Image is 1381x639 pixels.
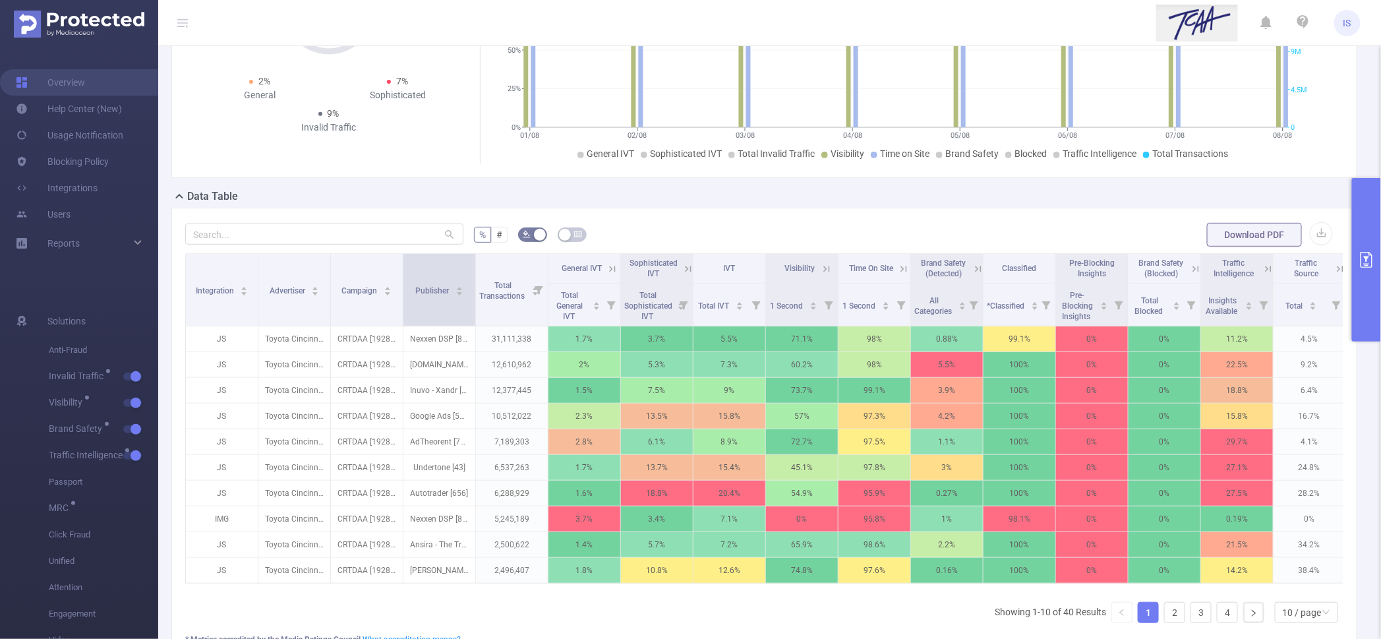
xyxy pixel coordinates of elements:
a: Overview [16,69,85,96]
p: Toyota Cincinnati [4291] [258,352,330,377]
p: 22.5% [1201,352,1273,377]
i: icon: caret-up [241,285,248,289]
p: 0.27% [911,481,983,506]
i: icon: left [1118,609,1126,617]
p: 13.7% [621,455,693,480]
p: 0% [1129,481,1200,506]
span: Traffic Intelligence [49,450,127,460]
p: 2.8% [548,429,620,454]
p: 0% [1056,506,1128,532]
span: Total Sophisticated IVT [624,291,672,321]
p: 12,610,962 [476,352,548,377]
p: 0% [1129,352,1200,377]
p: 4.2% [911,404,983,429]
i: Filter menu [1327,284,1345,326]
span: Campaign [342,286,380,295]
span: 7% [396,76,408,86]
div: Invalid Traffic [260,121,398,135]
i: icon: caret-up [1031,300,1038,304]
p: 2% [548,352,620,377]
p: 97.8% [838,455,910,480]
p: 6,288,929 [476,481,548,506]
span: Blocked [1014,148,1047,159]
i: icon: caret-down [1031,305,1038,309]
p: 0% [766,506,838,532]
p: 20.4% [693,481,765,506]
p: 1% [911,506,983,532]
p: 73.7% [766,378,838,403]
i: icon: caret-up [312,285,319,289]
span: Pre-Blocking Insights [1062,291,1093,321]
i: icon: bg-colors [523,230,531,238]
span: Total Invalid Traffic [738,148,815,159]
span: General IVT [587,148,634,159]
span: *Classified [987,301,1026,311]
a: 4 [1218,603,1237,623]
span: Insights Available [1206,296,1239,316]
p: 8.9% [693,429,765,454]
div: Sort [958,300,966,308]
p: 95.9% [838,481,910,506]
span: Publisher [415,286,451,295]
a: Reports [47,230,80,257]
p: 5,245,189 [476,506,548,532]
i: icon: caret-up [455,285,463,289]
p: JS [186,532,258,557]
p: 6.4% [1274,378,1345,403]
p: Toyota Cincinnati [4291] [258,404,330,429]
p: 97.3% [838,404,910,429]
div: Sort [809,300,817,308]
p: 7.2% [693,532,765,557]
p: 0% [1056,378,1128,403]
i: icon: caret-up [882,300,889,304]
p: 100% [984,429,1055,454]
tspan: 25% [508,85,521,94]
i: Filter menu [1182,284,1200,326]
p: AdTheorent [757] [403,429,475,454]
i: icon: down [1322,609,1330,618]
div: Sort [1309,300,1317,308]
p: 57% [766,404,838,429]
span: Time On Site [849,264,893,273]
i: Filter menu [747,284,765,326]
div: 10 / page [1283,603,1322,623]
p: 98.1% [984,506,1055,532]
div: Sort [1031,300,1039,308]
p: CRTDAA [192860] [331,326,403,351]
p: CRTDAA [192860] [331,455,403,480]
tspan: 06/08 [1058,131,1077,140]
p: JS [186,352,258,377]
span: Advertiser [270,286,307,295]
p: 71.1% [766,326,838,351]
p: 34.2% [1274,532,1345,557]
div: Sort [384,285,392,293]
p: 60.2% [766,352,838,377]
p: 7.1% [693,506,765,532]
i: Filter menu [602,284,620,326]
p: 100% [984,378,1055,403]
span: 2% [258,76,270,86]
h2: Data Table [187,189,238,204]
p: IMG [186,506,258,532]
div: Sort [1245,300,1253,308]
p: Nexxen DSP [8605] [403,506,475,532]
div: Sort [240,285,248,293]
span: All Categories [914,296,954,316]
p: 1.5% [548,378,620,403]
p: Toyota Cincinnati [4291] [258,378,330,403]
p: Toyota Cincinnati [4291] [258,326,330,351]
span: Reports [47,238,80,249]
i: icon: caret-down [1173,305,1181,309]
p: 3.7% [621,326,693,351]
p: 0% [1056,429,1128,454]
p: 0% [1056,404,1128,429]
div: Sophisticated [329,88,467,102]
div: General [191,88,329,102]
p: 7.3% [693,352,765,377]
p: 5.7% [621,532,693,557]
div: Sort [311,285,319,293]
p: 6,537,263 [476,455,548,480]
p: Toyota Cincinnati [4291] [258,532,330,557]
p: 100% [984,455,1055,480]
p: 45.1% [766,455,838,480]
